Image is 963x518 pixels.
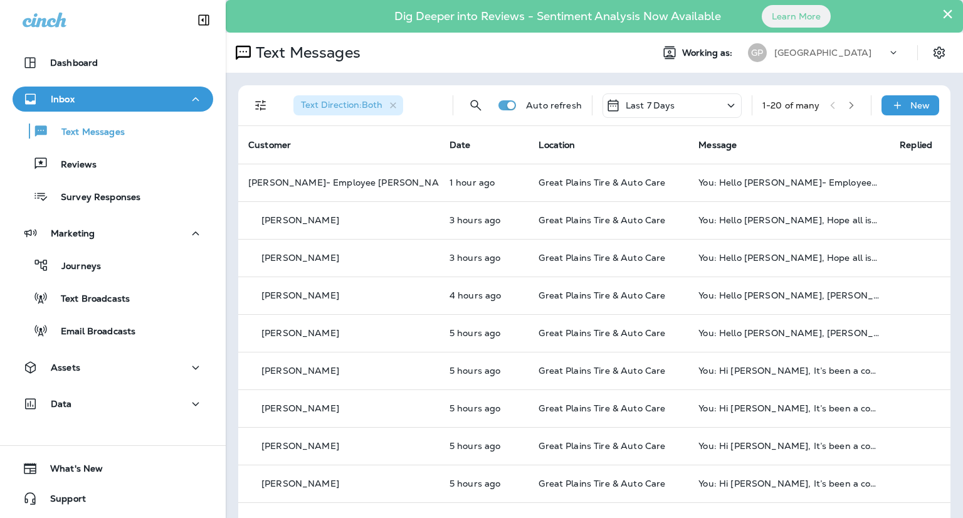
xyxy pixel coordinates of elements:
[261,478,339,489] p: [PERSON_NAME]
[13,252,213,278] button: Journeys
[450,177,519,188] p: Oct 3, 2025 02:30 PM
[248,93,273,118] button: Filters
[539,214,665,226] span: Great Plains Tire & Auto Care
[539,440,665,452] span: Great Plains Tire & Auto Care
[928,41,950,64] button: Settings
[698,441,880,451] div: You: Hi Joe, It’s been a couple of months since we serviced your 2000 Flatbed Trailer - 1 axle at...
[13,118,213,144] button: Text Messages
[13,221,213,246] button: Marketing
[48,293,130,305] p: Text Broadcasts
[900,139,932,151] span: Replied
[51,362,80,373] p: Assets
[48,192,140,204] p: Survey Responses
[682,48,735,58] span: Working as:
[450,215,519,225] p: Oct 3, 2025 12:30 PM
[248,139,291,151] span: Customer
[13,50,213,75] button: Dashboard
[762,5,831,28] button: Learn More
[942,4,954,24] button: Close
[13,285,213,311] button: Text Broadcasts
[748,43,767,62] div: GP
[910,100,930,110] p: New
[450,403,519,413] p: Oct 3, 2025 10:28 AM
[626,100,675,110] p: Last 7 Days
[698,139,737,151] span: Message
[698,478,880,489] div: You: Hi Lester, It’s been a couple of months since we serviced your 2018 Chevrolet Silverado 1500...
[48,326,135,338] p: Email Broadcasts
[539,177,665,188] span: Great Plains Tire & Auto Care
[13,486,213,511] button: Support
[450,328,519,338] p: Oct 3, 2025 10:36 AM
[358,14,757,18] p: Dig Deeper into Reviews - Sentiment Analysis Now Available
[450,366,519,376] p: Oct 3, 2025 10:28 AM
[261,328,339,338] p: [PERSON_NAME]
[186,8,221,33] button: Collapse Sidebar
[698,290,880,300] div: You: Hello Dwight, Hope all is well! This is Justin from Great Plains Tire & Auto Care. I wanted ...
[261,253,339,263] p: [PERSON_NAME]
[539,139,575,151] span: Location
[49,127,125,139] p: Text Messages
[261,403,339,413] p: [PERSON_NAME]
[38,463,103,478] span: What's New
[698,177,880,188] div: You: Hello Rick- Employee, Hope all is well! This is Justin from Great Plains Tire & Auto Care. I...
[762,100,820,110] div: 1 - 20 of many
[539,290,665,301] span: Great Plains Tire & Auto Care
[261,290,339,300] p: [PERSON_NAME]
[48,159,97,171] p: Reviews
[698,253,880,263] div: You: Hello Kevin, Hope all is well! This is Justin from Great Plains Tire & Auto Care. I wanted t...
[539,365,665,376] span: Great Plains Tire & Auto Care
[698,328,880,338] div: You: Hello Glenn, Hope all is well! This is Justin from Great Plains Tire & Auto Care. I wanted t...
[450,253,519,263] p: Oct 3, 2025 12:30 PM
[38,494,86,509] span: Support
[526,100,582,110] p: Auto refresh
[293,95,403,115] div: Text Direction:Both
[301,99,382,110] span: Text Direction : Both
[698,366,880,376] div: You: Hi Carla, It’s been a couple of months since we serviced your 2012 Jeep Grand Cherokee at Gr...
[51,228,95,238] p: Marketing
[50,58,98,68] p: Dashboard
[49,261,101,273] p: Journeys
[539,403,665,414] span: Great Plains Tire & Auto Care
[463,93,488,118] button: Search Messages
[13,183,213,209] button: Survey Responses
[51,94,75,104] p: Inbox
[251,43,360,62] p: Text Messages
[261,215,339,225] p: [PERSON_NAME]
[539,478,665,489] span: Great Plains Tire & Auto Care
[13,456,213,481] button: What's New
[450,478,519,489] p: Oct 3, 2025 10:28 AM
[698,403,880,413] div: You: Hi Jeniffer, It’s been a couple of months since we serviced your 2018 Jeep Renegade at Great...
[248,177,456,188] p: [PERSON_NAME]- Employee [PERSON_NAME]
[539,252,665,263] span: Great Plains Tire & Auto Care
[450,441,519,451] p: Oct 3, 2025 10:28 AM
[13,87,213,112] button: Inbox
[13,151,213,177] button: Reviews
[261,441,339,451] p: [PERSON_NAME]
[774,48,871,58] p: [GEOGRAPHIC_DATA]
[51,399,72,409] p: Data
[539,327,665,339] span: Great Plains Tire & Auto Care
[13,317,213,344] button: Email Broadcasts
[13,391,213,416] button: Data
[13,355,213,380] button: Assets
[450,139,471,151] span: Date
[450,290,519,300] p: Oct 3, 2025 11:30 AM
[698,215,880,225] div: You: Hello Jon, Hope all is well! This is Justin from Great Plains Tire & Auto Care. I wanted to ...
[261,366,339,376] p: [PERSON_NAME]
